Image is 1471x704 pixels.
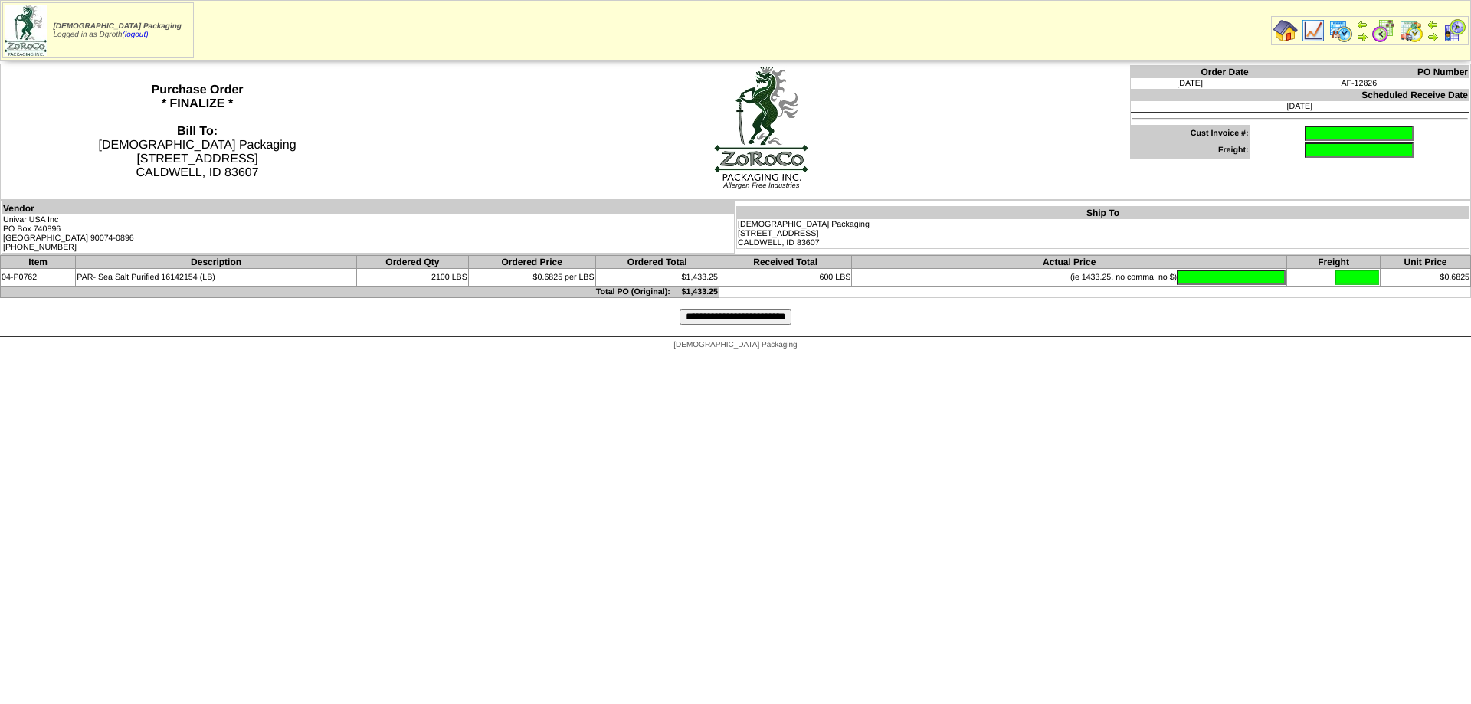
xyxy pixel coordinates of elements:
[713,65,809,182] img: logoBig.jpg
[1399,18,1423,43] img: calendarinout.gif
[98,125,296,179] span: [DEMOGRAPHIC_DATA] Packaging [STREET_ADDRESS] CALDWELL, ID 83607
[1130,125,1249,142] td: Cust Invoice #:
[356,256,468,269] th: Ordered Qty
[1427,18,1439,31] img: arrowleft.gif
[723,182,799,189] span: Allergen Free Industries
[1287,256,1381,269] th: Freight
[1371,18,1396,43] img: calendarblend.gif
[595,269,719,287] td: $1,433.25
[1273,18,1298,43] img: home.gif
[737,207,1469,220] th: Ship To
[1130,89,1469,101] th: Scheduled Receive Date
[177,125,218,138] strong: Bill To:
[356,269,468,287] td: 2100 LBS
[1,287,719,298] td: Total PO (Original): $1,433.25
[852,256,1287,269] th: Actual Price
[76,256,357,269] th: Description
[1130,78,1249,89] td: [DATE]
[76,269,357,287] td: PAR- Sea Salt Purified 16142154 (LB)
[2,202,735,215] th: Vendor
[719,256,851,269] th: Received Total
[1442,18,1466,43] img: calendarcustomer.gif
[54,22,182,39] span: Logged in as Dgroth
[468,269,595,287] td: $0.6825 per LBS
[737,219,1469,249] td: [DEMOGRAPHIC_DATA] Packaging [STREET_ADDRESS] CALDWELL, ID 83607
[1130,66,1249,79] th: Order Date
[673,341,797,349] span: [DEMOGRAPHIC_DATA] Packaging
[54,22,182,31] span: [DEMOGRAPHIC_DATA] Packaging
[1,269,76,287] td: 04-P0762
[1130,142,1249,159] td: Freight:
[595,256,719,269] th: Ordered Total
[1427,31,1439,43] img: arrowright.gif
[1356,31,1368,43] img: arrowright.gif
[1,256,76,269] th: Item
[1356,18,1368,31] img: arrowleft.gif
[1381,269,1471,287] td: $0.6825
[1328,18,1353,43] img: calendarprod.gif
[5,5,47,56] img: zoroco-logo-small.webp
[123,31,149,39] a: (logout)
[1250,66,1469,79] th: PO Number
[1130,101,1469,112] td: [DATE]
[1,64,395,200] th: Purchase Order * FINALIZE *
[2,214,735,254] td: Univar USA Inc PO Box 740896 [GEOGRAPHIC_DATA] 90074-0896 [PHONE_NUMBER]
[1250,78,1469,89] td: AF-12826
[719,269,851,287] td: 600 LBS
[1301,18,1325,43] img: line_graph.gif
[468,256,595,269] th: Ordered Price
[1381,256,1471,269] th: Unit Price
[852,269,1287,287] td: (ie 1433.25, no comma, no $)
